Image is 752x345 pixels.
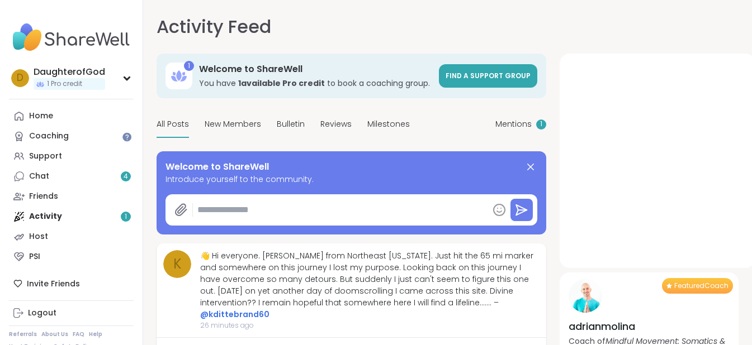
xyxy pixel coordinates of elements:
[41,330,68,338] a: About Us
[540,119,542,129] span: 1
[29,131,69,142] div: Coaching
[89,330,102,338] a: Help
[495,118,532,130] span: Mentions
[205,118,261,130] span: New Members
[157,118,189,130] span: All Posts
[9,106,134,126] a: Home
[29,111,53,122] div: Home
[320,118,352,130] span: Reviews
[9,146,134,166] a: Support
[28,308,56,319] div: Logout
[124,172,128,181] span: 4
[199,78,432,89] h3: You have to book a coaching group.
[569,319,730,333] h4: adrianmolina
[9,126,134,146] a: Coaching
[73,330,84,338] a: FAQ
[367,118,410,130] span: Milestones
[29,231,48,242] div: Host
[200,309,269,320] a: @kdittebrand60
[29,171,49,182] div: Chat
[29,251,40,262] div: PSI
[34,66,105,78] div: DaughterofGod
[9,330,37,338] a: Referrals
[9,247,134,267] a: PSI
[9,274,134,294] div: Invite Friends
[238,78,325,89] b: 1 available Pro credit
[200,320,540,330] span: 26 minutes ago
[9,166,134,186] a: Chat4
[446,71,531,80] span: Find a support group
[277,118,305,130] span: Bulletin
[184,61,194,71] div: 1
[157,13,271,40] h1: Activity Feed
[9,186,134,207] a: Friends
[674,281,729,290] span: Featured Coach
[29,151,62,162] div: Support
[199,63,432,75] h3: Welcome to ShareWell
[9,18,134,57] img: ShareWell Nav Logo
[47,79,82,89] span: 1 Pro credit
[165,174,537,185] span: Introduce yourself to the community.
[163,250,191,278] a: k
[9,303,134,323] a: Logout
[165,160,269,174] span: Welcome to ShareWell
[9,227,134,247] a: Host
[17,71,23,85] span: D
[29,191,58,202] div: Friends
[569,279,602,313] img: adrianmolina
[200,250,540,320] div: 👋 Hi everyone. [PERSON_NAME] from Northeast [US_STATE]. Just hit the 65 mi marker and somewhere o...
[173,254,182,274] span: k
[439,64,537,88] a: Find a support group
[122,132,131,141] iframe: Spotlight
